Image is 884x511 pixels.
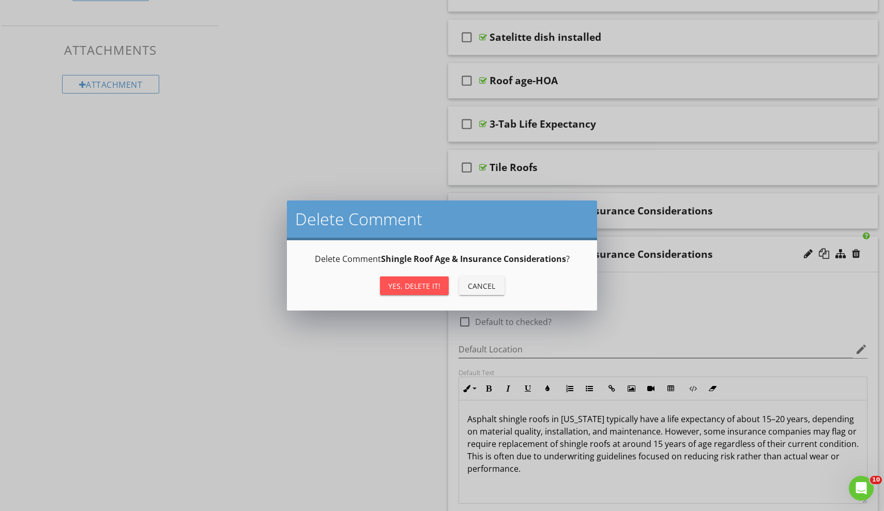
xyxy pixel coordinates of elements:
strong: Shingle Roof Age & Insurance Considerations [381,253,566,265]
button: Cancel [459,276,505,295]
button: Yes, Delete it! [380,276,449,295]
h2: Delete Comment [295,209,589,229]
div: Yes, Delete it! [388,281,440,291]
div: Cancel [467,281,496,291]
iframe: Intercom live chat [849,476,874,501]
p: Delete Comment ? [299,253,585,265]
span: 10 [870,476,882,484]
